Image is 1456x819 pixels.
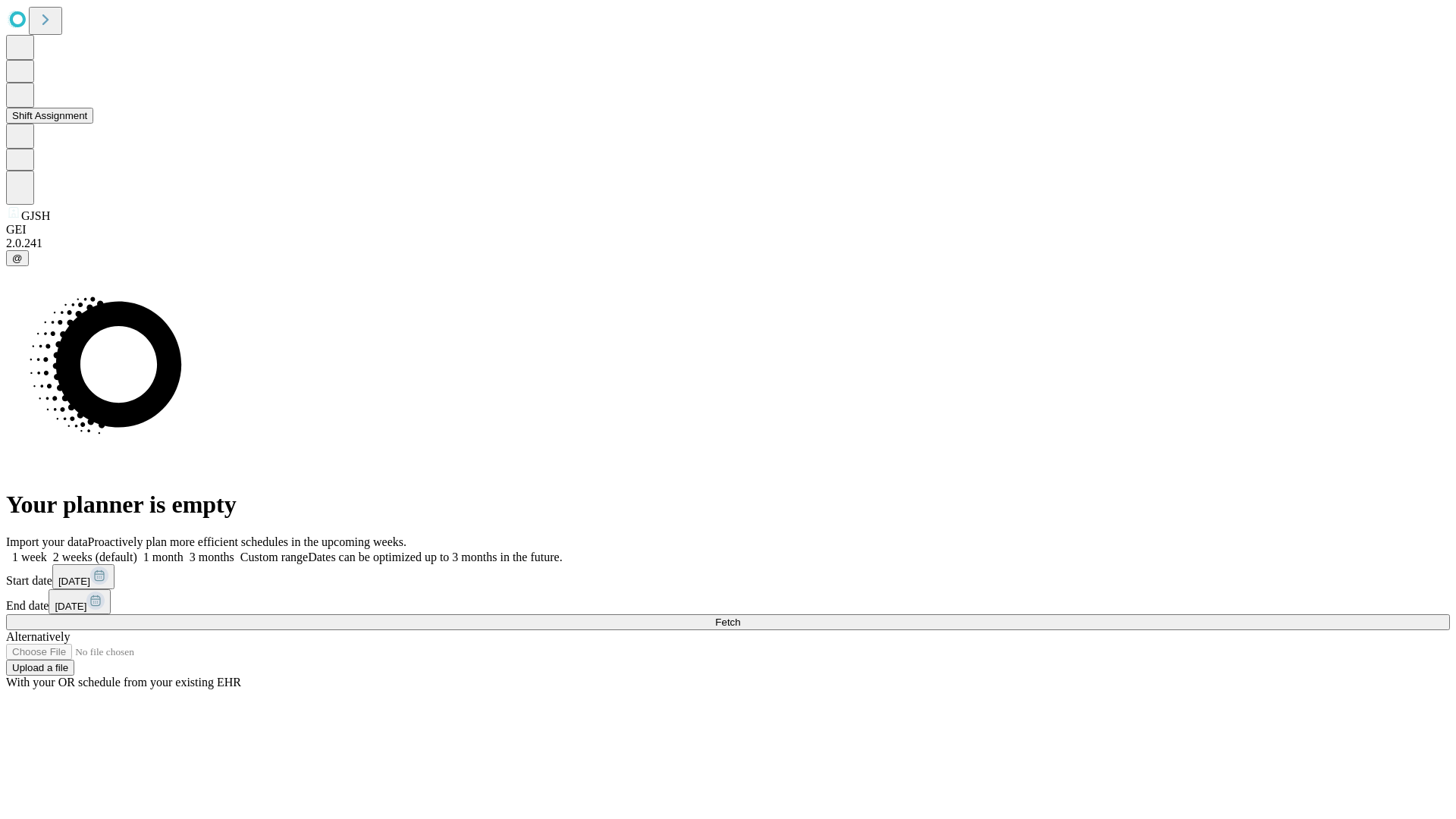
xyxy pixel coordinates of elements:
[190,551,234,563] span: 3 months
[55,601,86,612] span: [DATE]
[240,551,308,563] span: Custom range
[6,589,1450,614] div: End date
[12,253,23,264] span: @
[6,491,1450,519] h1: Your planner is empty
[6,676,241,689] span: With your OR schedule from your existing EHR
[6,250,29,266] button: @
[6,223,1450,237] div: GEI
[58,576,90,587] span: [DATE]
[6,237,1450,250] div: 2.0.241
[308,551,562,563] span: Dates can be optimized up to 3 months in the future.
[6,535,88,548] span: Import your data
[21,209,50,222] span: GJSH
[49,589,111,614] button: [DATE]
[715,617,740,628] span: Fetch
[6,630,70,643] span: Alternatively
[6,108,93,124] button: Shift Assignment
[6,660,74,676] button: Upload a file
[88,535,406,548] span: Proactively plan more efficient schedules in the upcoming weeks.
[143,551,184,563] span: 1 month
[6,614,1450,630] button: Fetch
[6,564,1450,589] div: Start date
[52,564,115,589] button: [DATE]
[12,551,47,563] span: 1 week
[53,551,137,563] span: 2 weeks (default)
